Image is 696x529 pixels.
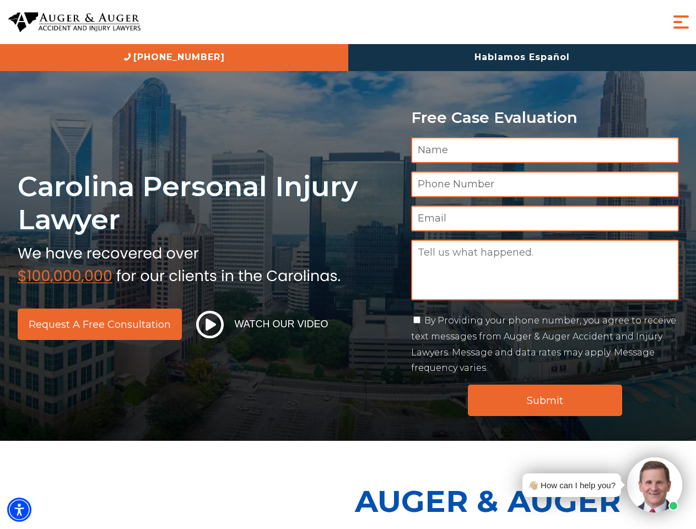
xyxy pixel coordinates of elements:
[468,385,622,416] input: Submit
[355,474,690,528] p: Auger & Auger
[411,171,679,197] input: Phone Number
[411,109,679,126] p: Free Case Evaluation
[18,242,341,284] img: sub text
[193,310,332,339] button: Watch Our Video
[29,320,171,330] span: Request a Free Consultation
[411,137,679,163] input: Name
[411,315,676,373] label: By Providing your phone number, you agree to receive text messages from Auger & Auger Accident an...
[627,457,682,512] img: Intaker widget Avatar
[18,170,398,236] h1: Carolina Personal Injury Lawyer
[8,12,141,33] img: Auger & Auger Accident and Injury Lawyers Logo
[18,309,182,340] a: Request a Free Consultation
[411,206,679,231] input: Email
[670,11,692,33] button: Menu
[528,478,616,493] div: 👋🏼 How can I help you?
[7,498,31,522] div: Accessibility Menu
